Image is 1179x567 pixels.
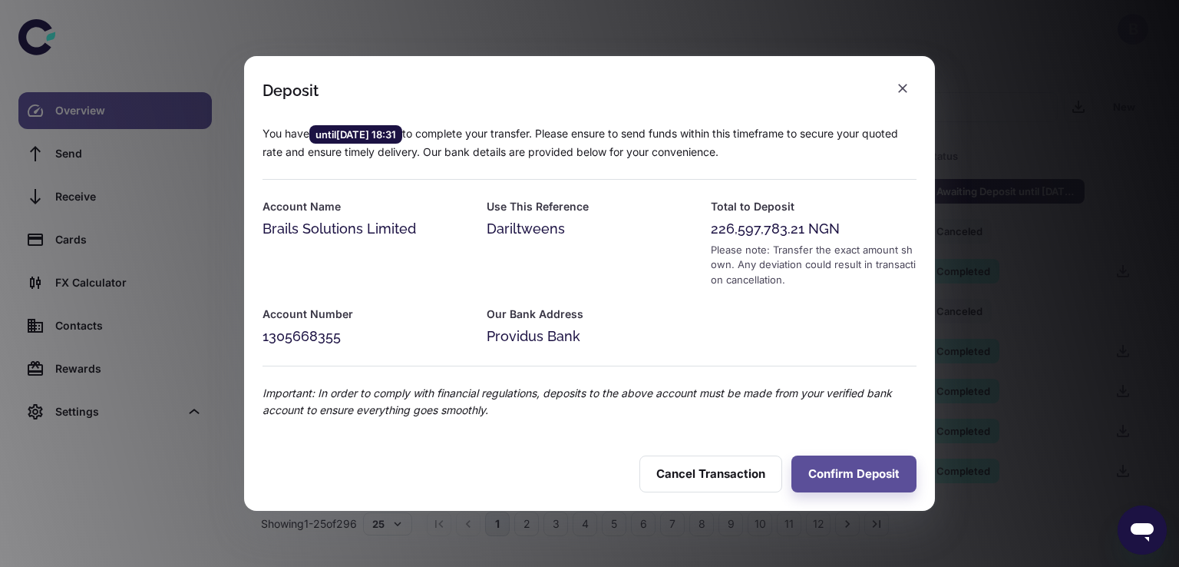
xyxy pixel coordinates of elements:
[263,218,468,240] div: Brails Solutions Limited
[263,326,468,347] div: 1305668355
[263,306,468,323] h6: Account Number
[487,198,692,215] h6: Use This Reference
[263,198,468,215] h6: Account Name
[263,125,916,161] p: You have to complete your transfer. Please ensure to send funds within this timeframe to secure y...
[791,456,916,492] button: Confirm Deposit
[639,456,782,492] button: Cancel Transaction
[711,243,916,288] div: Please note: Transfer the exact amount shown. Any deviation could result in transaction cancellat...
[263,385,916,419] p: Important: In order to comply with financial regulations, deposits to the above account must be m...
[309,127,402,142] span: until [DATE] 18:31
[711,218,916,240] div: 226,597,783.21 NGN
[487,326,692,347] div: Providus Bank
[487,306,692,323] h6: Our Bank Address
[1118,506,1167,555] iframe: Button to launch messaging window
[711,198,916,215] h6: Total to Deposit
[487,218,692,240] div: Dariltweens
[263,81,319,100] div: Deposit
